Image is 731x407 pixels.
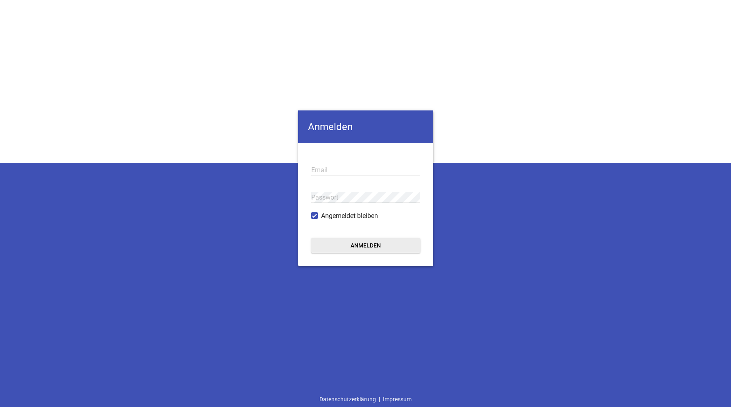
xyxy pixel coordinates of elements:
a: Impressum [380,391,414,407]
button: Anmelden [311,238,420,253]
div: | [317,391,414,407]
span: Angemeldet bleiben [321,211,378,221]
h4: Anmelden [298,110,433,143]
a: Datenschutzerklärung [317,391,379,407]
